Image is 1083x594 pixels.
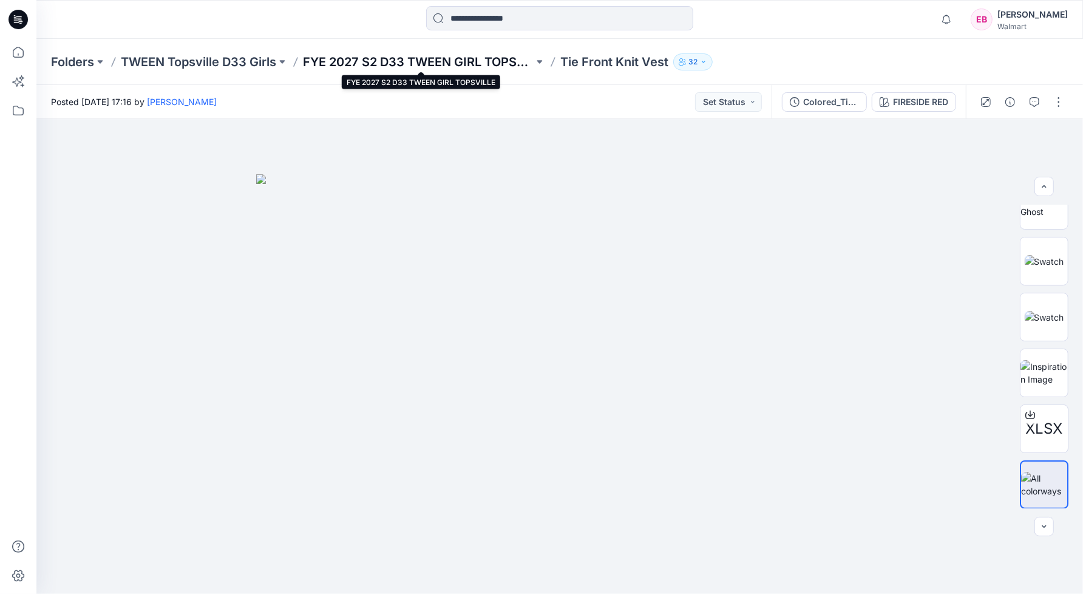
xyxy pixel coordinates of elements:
[1021,472,1067,497] img: All colorways
[1000,92,1020,112] button: Details
[303,53,534,70] a: FYE 2027 S2 D33 TWEEN GIRL TOPSVILLE
[560,53,668,70] p: Tie Front Knit Vest
[997,22,1068,31] div: Walmart
[782,92,867,112] button: Colored_Tie Front Knit Vest
[147,97,217,107] a: [PERSON_NAME]
[1026,418,1063,440] span: XLSX
[256,174,863,594] img: eyJhbGciOiJIUzI1NiIsImtpZCI6IjAiLCJzbHQiOiJzZXMiLCJ0eXAiOiJKV1QifQ.eyJkYXRhIjp7InR5cGUiOiJzdG9yYW...
[872,92,956,112] button: FIRESIDE RED
[997,7,1068,22] div: [PERSON_NAME]
[893,95,948,109] div: FIRESIDE RED
[803,95,859,109] div: Colored_Tie Front Knit Vest
[51,53,94,70] a: Folders
[1020,193,1068,218] img: Back Ghost
[1025,255,1064,268] img: Swatch
[1025,311,1064,324] img: Swatch
[1020,360,1068,386] img: Inspiration Image
[51,95,217,108] span: Posted [DATE] 17:16 by
[673,53,713,70] button: 32
[121,53,276,70] a: TWEEN Topsville D33 Girls
[971,9,993,30] div: EB
[688,55,698,69] p: 32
